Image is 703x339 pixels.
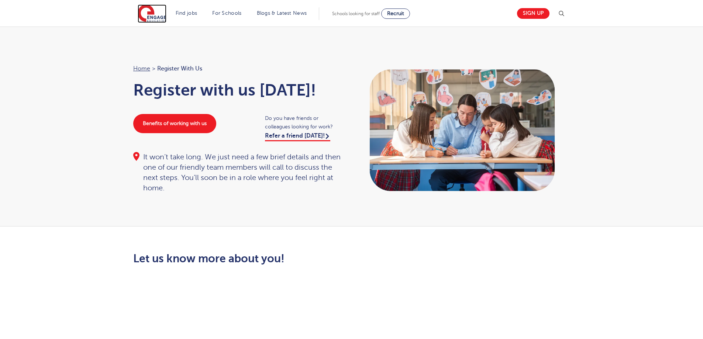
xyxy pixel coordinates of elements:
span: Do you have friends or colleagues looking for work? [265,114,344,131]
a: Blogs & Latest News [257,10,307,16]
a: Home [133,65,150,72]
a: Benefits of working with us [133,114,216,133]
a: Sign up [517,8,549,19]
a: For Schools [212,10,241,16]
h1: Register with us [DATE]! [133,81,344,99]
a: Find jobs [176,10,197,16]
h2: Let us know more about you! [133,252,421,265]
a: Refer a friend [DATE]! [265,132,330,141]
span: Recruit [387,11,404,16]
div: It won’t take long. We just need a few brief details and then one of our friendly team members wi... [133,152,344,193]
a: Recruit [381,8,410,19]
nav: breadcrumb [133,64,344,73]
span: Schools looking for staff [332,11,380,16]
img: Engage Education [138,4,166,23]
span: > [152,65,155,72]
span: Register with us [157,64,202,73]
